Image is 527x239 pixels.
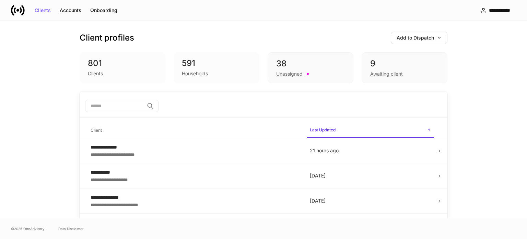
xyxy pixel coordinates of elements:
[30,5,55,16] button: Clients
[307,123,434,138] span: Last Updated
[397,35,442,40] div: Add to Dispatch
[88,123,302,138] span: Client
[35,8,51,13] div: Clients
[90,8,117,13] div: Onboarding
[182,70,208,77] div: Households
[310,197,431,204] p: [DATE]
[362,52,447,83] div: 9Awaiting client
[268,52,353,83] div: 38Unassigned
[276,58,345,69] div: 38
[60,8,81,13] div: Accounts
[55,5,86,16] button: Accounts
[391,32,447,44] button: Add to Dispatch
[11,226,45,231] span: © 2025 OneAdvisory
[370,58,439,69] div: 9
[310,172,431,179] p: [DATE]
[182,58,251,69] div: 591
[58,226,84,231] a: Data Disclaimer
[80,32,134,43] h3: Client profiles
[88,58,157,69] div: 801
[370,70,403,77] div: Awaiting client
[310,147,431,154] p: 21 hours ago
[276,70,303,77] div: Unassigned
[310,127,336,133] h6: Last Updated
[88,70,103,77] div: Clients
[91,127,102,133] h6: Client
[86,5,122,16] button: Onboarding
